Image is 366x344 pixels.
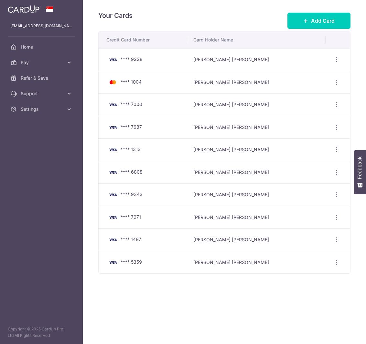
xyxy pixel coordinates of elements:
span: Pay [21,59,63,66]
span: Add Card [311,17,335,25]
td: [PERSON_NAME] [PERSON_NAME] [188,48,325,71]
td: [PERSON_NAME] [PERSON_NAME] [188,161,325,184]
img: Bank Card [106,191,119,199]
button: Feedback - Show survey [354,150,366,194]
img: Bank Card [106,168,119,176]
img: Bank Card [106,56,119,63]
img: Bank Card [106,236,119,244]
span: Feedback [357,156,363,179]
td: [PERSON_NAME] [PERSON_NAME] [188,93,325,116]
td: [PERSON_NAME] [PERSON_NAME] [188,251,325,274]
td: [PERSON_NAME] [PERSON_NAME] [188,116,325,139]
img: Bank Card [106,78,119,86]
th: Credit Card Number [99,31,188,48]
td: [PERSON_NAME] [PERSON_NAME] [188,138,325,161]
td: [PERSON_NAME] [PERSON_NAME] [188,71,325,94]
img: Bank Card [106,258,119,266]
img: Bank Card [106,101,119,109]
span: Home [21,44,63,50]
td: [PERSON_NAME] [PERSON_NAME] [188,206,325,229]
span: Settings [21,106,63,112]
p: [EMAIL_ADDRESS][DOMAIN_NAME] [10,23,72,29]
img: Bank Card [106,213,119,221]
img: Bank Card [106,123,119,131]
td: [PERSON_NAME] [PERSON_NAME] [188,183,325,206]
span: Support [21,90,63,97]
h4: Your Cards [98,10,133,21]
iframe: Opens a widget where you can find more information [324,325,360,341]
th: Card Holder Name [188,31,325,48]
span: Refer & Save [21,75,63,81]
img: Bank Card [106,146,119,154]
td: [PERSON_NAME] [PERSON_NAME] [188,228,325,251]
button: Add Card [287,13,350,29]
img: CardUp [8,5,39,13]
